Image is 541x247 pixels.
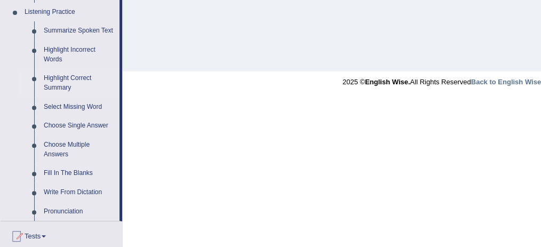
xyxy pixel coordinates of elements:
[39,98,120,117] a: Select Missing Word
[39,183,120,202] a: Write From Dictation
[39,116,120,136] a: Choose Single Answer
[39,136,120,164] a: Choose Multiple Answers
[39,202,120,221] a: Pronunciation
[39,21,120,41] a: Summarize Spoken Text
[471,78,541,86] a: Back to English Wise
[39,41,120,69] a: Highlight Incorrect Words
[343,71,541,87] div: 2025 © All Rights Reserved
[20,3,120,22] a: Listening Practice
[39,164,120,183] a: Fill In The Blanks
[39,69,120,97] a: Highlight Correct Summary
[365,78,410,86] strong: English Wise.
